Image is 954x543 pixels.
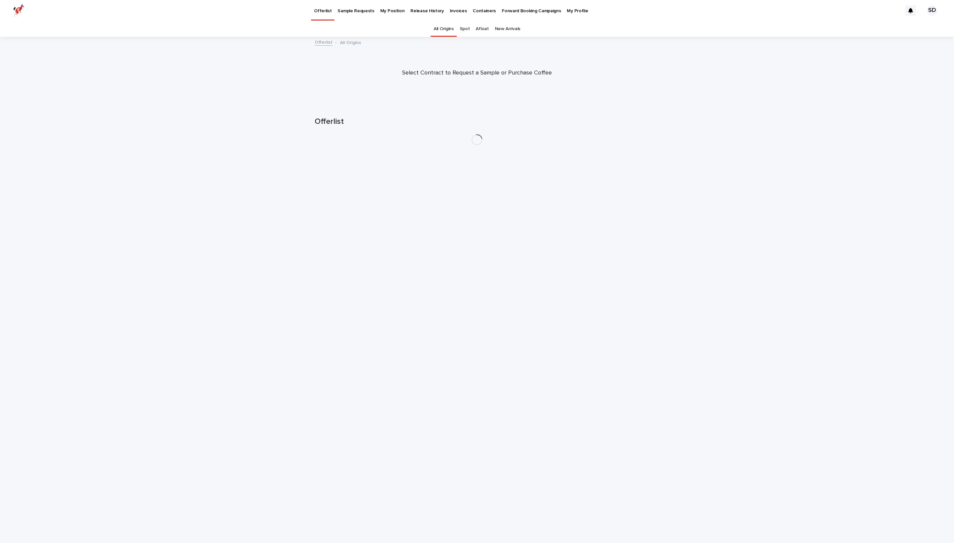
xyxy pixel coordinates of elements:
[13,4,25,17] img: zttTXibQQrCfv9chImQE
[495,21,520,37] a: New Arrivals
[344,70,609,77] p: Select Contract to Request a Sample or Purchase Coffee
[927,5,937,16] div: SD
[340,38,361,46] p: All Origins
[476,21,489,37] a: Afloat
[315,117,639,126] h1: Offerlist
[460,21,470,37] a: Spot
[315,38,333,46] a: Offerlist
[434,21,454,37] a: All Origins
